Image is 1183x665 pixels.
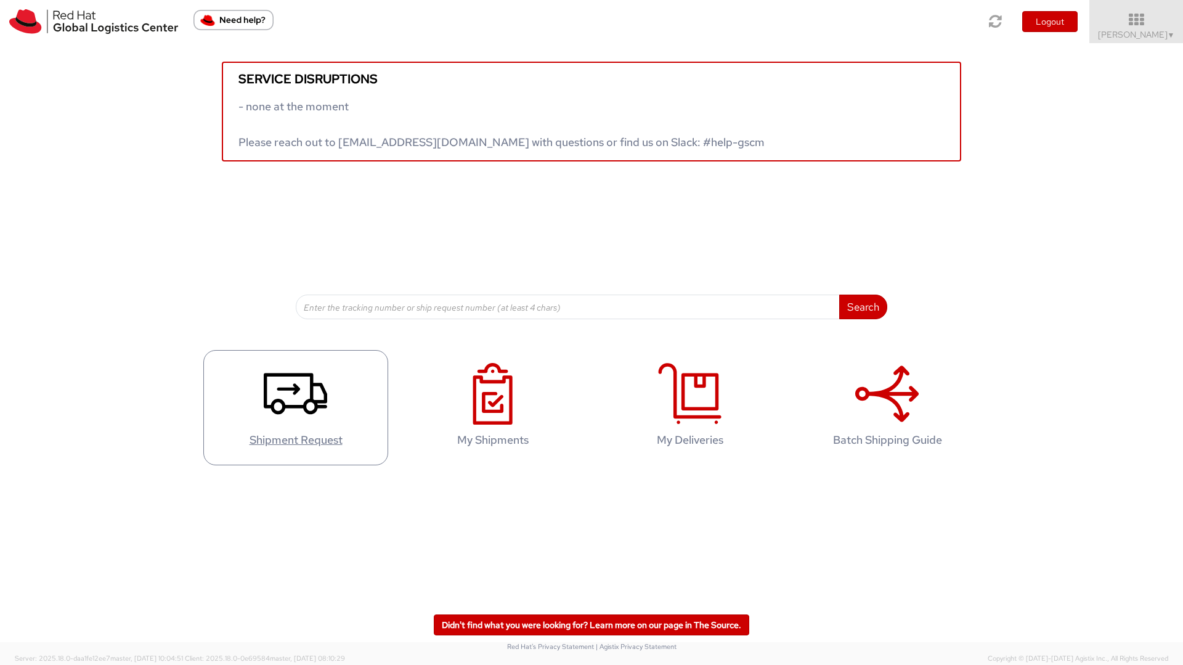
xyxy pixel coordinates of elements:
[110,654,183,663] span: master, [DATE] 10:04:51
[238,99,765,149] span: - none at the moment Please reach out to [EMAIL_ADDRESS][DOMAIN_NAME] with questions or find us o...
[611,434,770,446] h4: My Deliveries
[507,642,594,651] a: Red Hat's Privacy Statement
[988,654,1168,664] span: Copyright © [DATE]-[DATE] Agistix Inc., All Rights Reserved
[598,350,783,465] a: My Deliveries
[413,434,572,446] h4: My Shipments
[1022,11,1078,32] button: Logout
[222,62,961,161] a: Service disruptions - none at the moment Please reach out to [EMAIL_ADDRESS][DOMAIN_NAME] with qu...
[1098,29,1175,40] span: [PERSON_NAME]
[808,434,967,446] h4: Batch Shipping Guide
[270,654,345,663] span: master, [DATE] 08:10:29
[400,350,585,465] a: My Shipments
[203,350,388,465] a: Shipment Request
[185,654,345,663] span: Client: 2025.18.0-0e69584
[596,642,677,651] a: | Agistix Privacy Statement
[839,295,887,319] button: Search
[795,350,980,465] a: Batch Shipping Guide
[216,434,375,446] h4: Shipment Request
[193,10,274,30] button: Need help?
[296,295,840,319] input: Enter the tracking number or ship request number (at least 4 chars)
[9,9,178,34] img: rh-logistics-00dfa346123c4ec078e1.svg
[15,654,183,663] span: Server: 2025.18.0-daa1fe12ee7
[238,72,945,86] h5: Service disruptions
[434,614,749,635] a: Didn't find what you were looking for? Learn more on our page in The Source.
[1168,30,1175,40] span: ▼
